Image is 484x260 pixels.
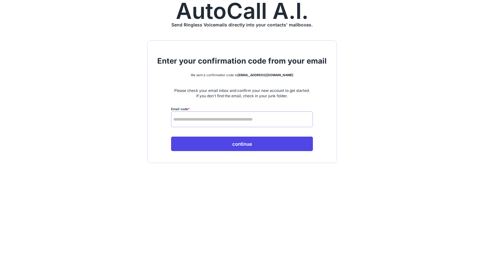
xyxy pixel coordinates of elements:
div: Enter your confirmation code from your email [154,56,330,66]
button: continue [171,137,313,151]
strong: [EMAIL_ADDRESS][DOMAIN_NAME] [238,73,293,77]
div: Email code [171,107,313,111]
div: We sent a confirmation code to [171,73,313,77]
div: Please check your email inbox and confirm your new account to get started. If you don't find the ... [171,88,313,99]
